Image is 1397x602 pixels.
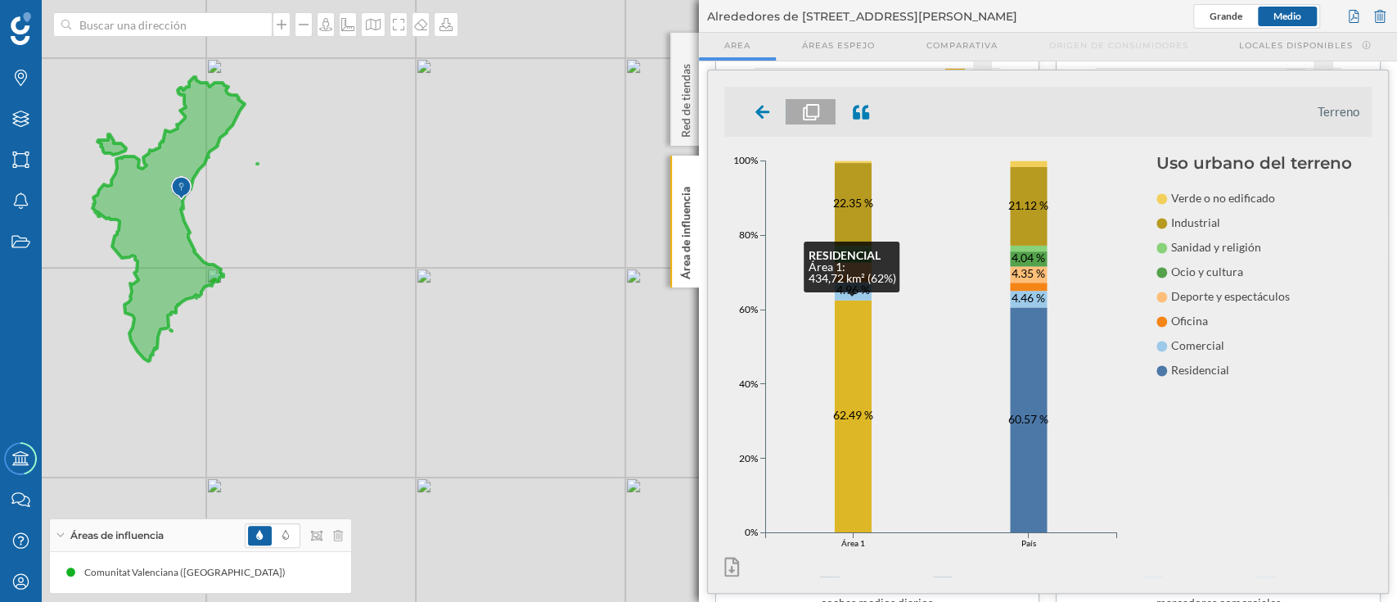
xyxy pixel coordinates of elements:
span: Áreas espejo [802,39,875,52]
p: Red de tiendas [677,57,693,138]
text: 20% [739,452,758,464]
span: Alrededores de [STREET_ADDRESS][PERSON_NAME] [707,8,1017,25]
span: Locales disponibles [1239,39,1353,52]
p: Área 1: 434,72 km² (62%) [808,261,895,284]
span: Soporte [33,11,91,26]
text: 40% [739,378,758,390]
span: Grande [1210,10,1242,22]
p: Área de influencia [677,180,693,279]
span: Medio [1273,10,1301,22]
span: Origen de consumidores [1048,39,1187,52]
span: Comparativa [926,39,997,52]
strong: RESIDENCIAL [808,248,880,262]
span: Áreas de influencia [70,528,164,543]
img: Geoblink Logo [11,12,31,45]
div: Comunitat Valenciana ([GEOGRAPHIC_DATA]) [84,564,294,581]
text: 80% [739,229,758,241]
text: 60% [739,303,758,315]
span: Area [724,39,750,52]
img: Marker [171,172,192,205]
